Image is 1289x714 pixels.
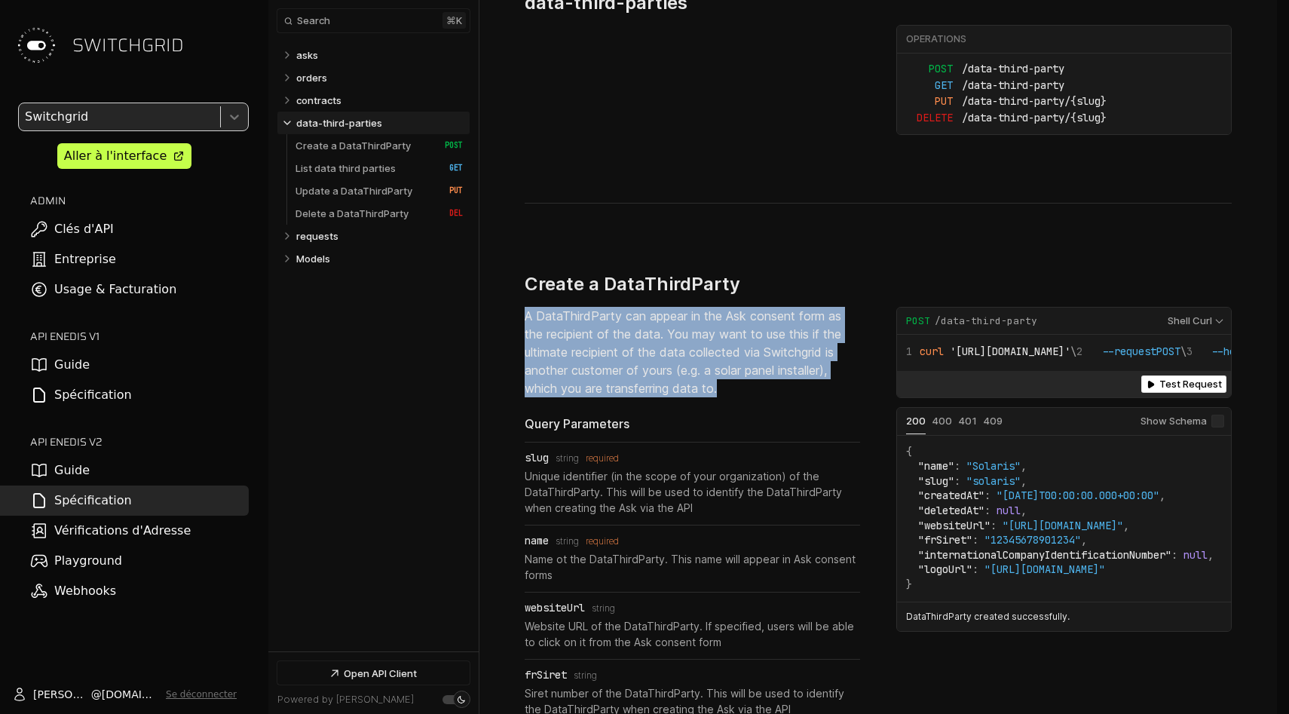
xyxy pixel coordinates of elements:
[30,329,249,344] h2: API ENEDIS v1
[91,687,102,702] span: @
[906,345,1076,358] span: \
[959,415,977,427] span: 401
[1141,408,1224,435] label: Show Schema
[906,61,953,78] span: POST
[984,533,1081,547] span: "12345678901234"
[574,670,597,681] span: string
[525,551,860,583] p: Name ot the DataThirdParty. This name will appear in Ask consent forms
[525,468,860,516] p: Unique identifier (in the scope of your organization) of the DataThirdParty. This will be used to...
[296,93,341,107] p: contracts
[1141,375,1226,393] button: Test Request
[1208,548,1214,562] span: ,
[525,602,585,614] div: websiteUrl
[906,578,912,591] span: }
[1159,378,1222,390] span: Test Request
[984,504,990,517] span: :
[525,273,740,295] h3: Create a DataThirdParty
[296,225,464,247] a: requests
[525,307,860,397] p: A DataThirdParty can appear in the Ask consent form as the recipient of the data. You may want to...
[586,536,619,547] div: required
[295,184,412,198] p: Update a DataThirdParty
[12,21,60,69] img: Switchgrid Logo
[525,452,549,464] div: slug
[962,78,1064,94] span: /data-third-party
[166,688,237,700] button: Se déconnecter
[525,669,567,681] div: frSiret
[295,157,463,179] a: List data third parties GET
[918,548,1171,562] span: "internationalCompanyIdentificationNumber"
[433,140,463,151] span: POST
[295,161,396,175] p: List data third parties
[1021,459,1027,473] span: ,
[525,535,549,547] div: name
[918,474,954,488] span: "slug"
[296,44,464,66] a: asks
[918,489,984,502] span: "createdAt"
[966,474,1021,488] span: "solaris"
[1021,474,1027,488] span: ,
[457,695,466,704] div: Set light mode
[296,116,382,130] p: data-third-parties
[277,694,414,705] a: Powered by [PERSON_NAME]
[268,37,479,651] nav: Table of contents for Api
[950,345,1070,358] span: '[URL][DOMAIN_NAME]'
[72,33,184,57] span: SWITCHGRID
[30,193,249,208] h2: ADMIN
[897,54,1231,134] ul: data-third-parties endpoints
[102,687,160,702] span: [DOMAIN_NAME]
[918,459,954,473] span: "name"
[296,66,464,89] a: orders
[997,504,1021,517] span: null
[918,504,984,517] span: "deletedAt"
[277,661,470,685] a: Open API Client
[906,78,953,94] span: GET
[1021,504,1027,517] span: ,
[997,489,1159,502] span: "[DATE]T00:00:00.000+00:00"
[906,314,930,328] span: POST
[1081,533,1087,547] span: ,
[64,147,167,165] div: Aller à l'interface
[954,459,960,473] span: :
[525,415,860,433] div: Query Parameters
[906,78,1222,94] a: GET/data-third-party
[296,48,318,62] p: asks
[1076,345,1186,358] span: \
[295,179,463,202] a: Update a DataThirdParty PUT
[556,536,579,547] span: string
[906,110,953,127] span: DELETE
[918,533,972,547] span: "frSiret"
[935,314,1037,328] span: /data-third-party
[1159,489,1165,502] span: ,
[1123,519,1129,532] span: ,
[984,562,1105,576] span: "[URL][DOMAIN_NAME]"
[984,489,990,502] span: :
[33,687,91,702] span: [PERSON_NAME]
[295,139,411,152] p: Create a DataThirdParty
[984,415,1003,427] span: 409
[296,112,464,134] a: data-third-parties
[906,610,1070,624] p: DataThirdParty created successfully.
[296,247,464,270] a: Models
[296,229,338,243] p: requests
[972,533,978,547] span: :
[1156,345,1180,358] span: POST
[433,185,463,196] span: PUT
[906,110,1222,127] a: DELETE/data-third-party/{slug}
[30,434,249,449] h2: API ENEDIS v2
[442,12,466,29] kbd: ⌘ k
[918,562,972,576] span: "logoUrl"
[962,61,1064,78] span: /data-third-party
[906,93,1222,110] a: PUT/data-third-party/{slug}
[906,61,1222,78] a: POST/data-third-party
[1183,548,1208,562] span: null
[962,110,1107,127] span: /data-third-party/{slug}
[295,202,463,225] a: Delete a DataThirdParty DEL
[954,474,960,488] span: :
[556,453,579,464] span: string
[966,459,1021,473] span: "Solaris"
[896,407,1232,631] div: Example Responses
[920,345,944,358] span: curl
[297,15,330,26] span: Search
[296,71,327,84] p: orders
[296,252,330,265] p: Models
